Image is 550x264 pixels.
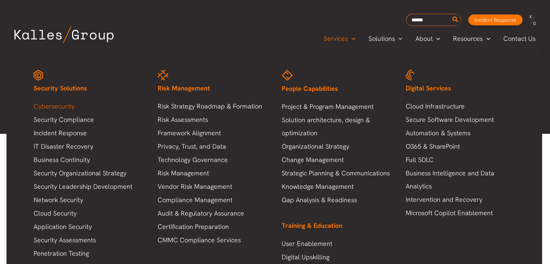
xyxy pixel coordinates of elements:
[34,207,143,220] a: Cloud Security
[503,33,536,44] span: Contact Us
[158,234,267,247] a: CMMC Compliance Services
[282,100,391,113] a: Project & Program Management
[483,33,490,44] span: Menu Toggle
[282,180,391,193] a: Knowledge Management
[158,153,267,166] a: Technology Governance
[158,100,267,247] nav: Menu
[282,221,342,230] span: Training & Education
[405,153,515,166] a: Full SDLC
[317,33,543,44] nav: Primary Site Navigation
[34,220,143,233] a: Application Security
[415,33,432,44] span: About
[317,33,362,44] a: ServicesMenu Toggle
[282,140,391,153] a: Organizational Strategy
[282,251,391,264] a: Digital Upskilling
[405,140,515,153] a: O365 & SharePoint
[158,127,267,140] a: Framework Alignment
[158,84,210,92] span: Risk Management
[158,140,267,153] a: Privacy, Trust, and Data
[14,26,114,43] img: Kalles Group
[158,167,267,180] a: Risk Management
[362,33,409,44] a: SolutionsMenu Toggle
[409,33,447,44] a: AboutMenu Toggle
[34,167,143,180] a: Security Organizational Strategy
[405,100,515,113] a: Cloud Infrastructure
[368,33,395,44] span: Solutions
[34,127,143,140] a: Incident Response
[497,33,543,44] a: Contact Us
[282,167,391,180] a: Strategic Planning & Communications
[34,84,87,92] span: Security Solutions
[405,167,515,193] a: Business Intelligence and Data Analytics
[282,100,391,206] nav: Menu
[34,180,143,193] a: Security Leadership Development
[282,84,338,93] span: People Capabilities
[451,14,460,26] button: Search
[158,193,267,206] a: Compliance Management
[282,114,391,140] a: Solution architecture, design & optimization
[282,153,391,166] a: Change Management
[453,33,483,44] span: Resources
[405,84,451,92] span: Digital Services
[158,180,267,193] a: Vendor Risk Management
[324,33,348,44] span: Services
[158,220,267,233] a: Certification Preparation
[468,14,523,25] a: Incident Response
[405,127,515,140] a: Automation & Systems
[34,153,143,166] a: Business Continuity
[34,234,143,247] a: Security Assessments
[34,113,143,126] a: Security Compliance
[282,193,391,206] a: Gap Analysis & Readiness
[432,33,440,44] span: Menu Toggle
[34,247,143,260] a: Penetration Testing
[34,193,143,206] a: Network Security
[34,100,143,113] a: Cybersecurity
[282,237,391,250] a: User Enablement
[405,206,515,220] a: Microsoft Copilot Enablement
[395,33,402,44] span: Menu Toggle
[34,140,143,153] a: IT Disaster Recovery
[158,207,267,220] a: Audit & Regulatory Assurance
[158,113,267,126] a: Risk Assessments
[348,33,355,44] span: Menu Toggle
[405,193,515,206] a: Intervention and Recovery
[158,100,267,113] a: Risk Strategy Roadmap & Formation
[447,33,497,44] a: ResourcesMenu Toggle
[405,113,515,126] a: Secure Software Development
[405,100,515,220] nav: Menu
